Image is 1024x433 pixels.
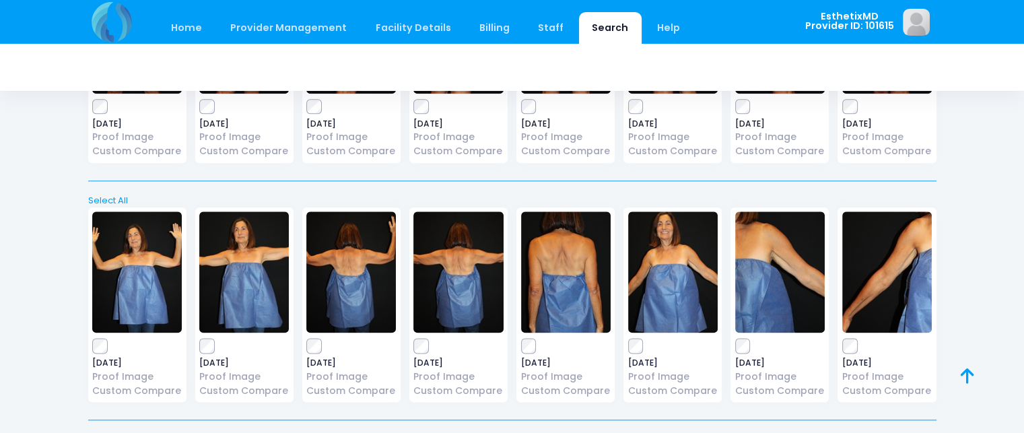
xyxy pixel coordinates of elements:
a: Proof Image [521,130,611,144]
span: [DATE] [628,120,718,128]
a: Custom Compare [735,384,825,398]
span: [DATE] [413,120,503,128]
a: Custom Compare [199,384,289,398]
a: Proof Image [628,130,718,144]
a: Select All [83,194,941,207]
a: Proof Image [842,130,932,144]
span: EsthetixMD Provider ID: 101615 [805,11,894,31]
span: [DATE] [92,120,182,128]
img: image [92,211,182,333]
a: Custom Compare [842,384,932,398]
a: Proof Image [735,370,825,384]
a: Proof Image [413,130,503,144]
a: Custom Compare [521,144,611,158]
a: Home [158,12,215,44]
span: [DATE] [413,359,503,367]
a: Help [644,12,693,44]
span: [DATE] [306,120,396,128]
a: Custom Compare [628,144,718,158]
a: Proof Image [306,130,396,144]
a: Facility Details [362,12,464,44]
span: [DATE] [735,120,825,128]
a: Proof Image [628,370,718,384]
img: image [199,211,289,333]
a: Provider Management [217,12,360,44]
span: [DATE] [842,359,932,367]
a: Custom Compare [306,384,396,398]
a: Search [579,12,642,44]
span: [DATE] [842,120,932,128]
a: Proof Image [92,370,182,384]
a: Custom Compare [306,144,396,158]
img: image [628,211,718,333]
a: Proof Image [735,130,825,144]
a: Custom Compare [628,384,718,398]
a: Proof Image [92,130,182,144]
a: Proof Image [413,370,503,384]
span: [DATE] [521,120,611,128]
a: Proof Image [199,130,289,144]
a: Proof Image [842,370,932,384]
a: Proof Image [521,370,611,384]
img: image [903,9,930,36]
span: [DATE] [92,359,182,367]
a: Custom Compare [842,144,932,158]
a: Custom Compare [92,384,182,398]
img: image [521,211,611,333]
span: [DATE] [199,359,289,367]
span: [DATE] [199,120,289,128]
span: [DATE] [628,359,718,367]
a: Custom Compare [735,144,825,158]
a: Staff [525,12,577,44]
a: Custom Compare [521,384,611,398]
span: [DATE] [521,359,611,367]
a: Billing [466,12,522,44]
a: Proof Image [306,370,396,384]
a: Custom Compare [413,144,503,158]
a: Proof Image [199,370,289,384]
img: image [735,211,825,333]
a: Custom Compare [92,144,182,158]
a: Custom Compare [413,384,503,398]
img: image [413,211,503,333]
img: image [306,211,396,333]
a: Custom Compare [199,144,289,158]
img: image [842,211,932,333]
span: [DATE] [735,359,825,367]
span: [DATE] [306,359,396,367]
